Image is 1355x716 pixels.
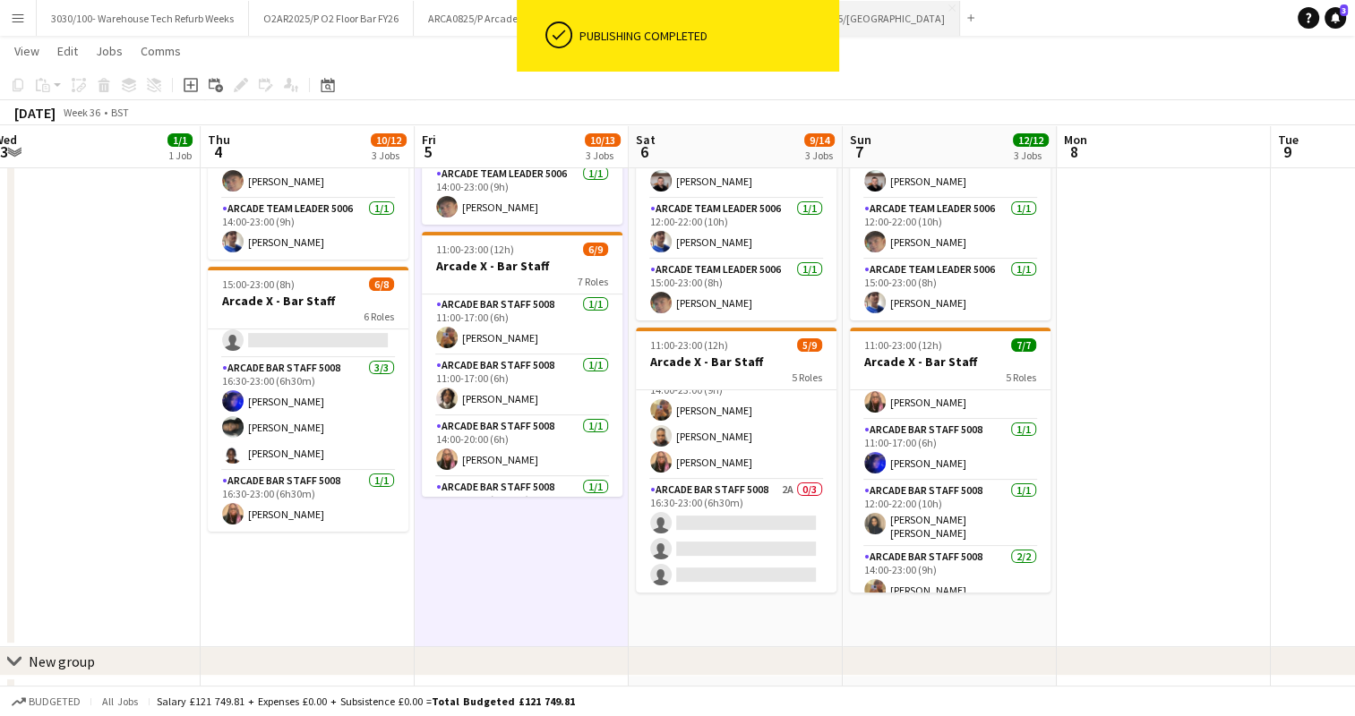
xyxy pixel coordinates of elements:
app-card-role: Arcade Bar Staff 50082A0/316:30-23:00 (6h30m) [636,480,836,592]
span: View [14,43,39,59]
app-card-role: Arcade Bar Staff 50081/116:30-23:00 (6h30m)[PERSON_NAME] [208,471,408,532]
app-card-role: Arcade Bar Staff 50081/116:30-23:00 (6h30m) [422,477,622,538]
app-job-card: 15:00-23:00 (8h)6/8Arcade X - Bar Staff6 Roles Arcade Bar Staff 50082A0/116:30-23:00 (6h30m) Arca... [208,267,408,532]
app-job-card: 07:00-23:00 (16h)3/3Arcade X - Team Leaders3 RolesArcade Team Leader 50061/107:00-15:00 (8h)[PERS... [850,75,1051,320]
span: Tue [1278,132,1299,148]
span: 10/13 [585,133,621,147]
div: [DATE] [14,104,56,122]
span: 11:00-23:00 (12h) [864,338,942,352]
div: 1 Job [168,149,192,162]
span: 4 [205,141,230,162]
div: 3 Jobs [805,149,834,162]
div: 3 Jobs [372,149,406,162]
span: 5 Roles [1006,371,1036,384]
button: 3030/100- Warehouse Tech Refurb Weeks [37,1,249,36]
app-job-card: 11:00-23:00 (12h)6/9Arcade X - Bar Staff7 RolesArcade Bar Staff 50081/111:00-17:00 (6h)[PERSON_NA... [422,232,622,497]
span: 10/12 [371,133,407,147]
h3: Arcade X - Bar Staff [208,293,408,309]
span: All jobs [99,695,142,708]
h3: Arcade X - Bar Staff [636,354,836,370]
app-job-card: 07:00-23:00 (16h)3/3Arcade X - Team Leaders3 RolesArcade Team Leader 50061/107:00-15:00 (8h)[PERS... [636,75,836,320]
a: Jobs [89,39,130,63]
button: WEMB2025/[GEOGRAPHIC_DATA] [779,1,960,36]
button: O2AR2025/P O2 Floor Bar FY26 [249,1,414,36]
span: Week 36 [59,106,104,119]
app-card-role: Arcade Bar Staff 50081/114:00-20:00 (6h)[PERSON_NAME] [422,416,622,477]
span: Budgeted [29,695,81,708]
span: 7 Roles [578,275,608,288]
a: Edit [50,39,85,63]
span: Sat [636,132,656,148]
span: 11:00-23:00 (12h) [436,243,514,256]
button: ARCA0825/P Arcade X Site Management [414,1,623,36]
app-card-role: Arcade Bar Staff 50083/316:30-23:00 (6h30m)[PERSON_NAME][PERSON_NAME][PERSON_NAME] [208,358,408,471]
app-job-card: 11:00-23:00 (12h)7/7Arcade X - Bar Staff5 RolesArcade Bar Staff 50081/111:00-17:00 (6h)[PERSON_NA... [850,328,1051,592]
div: New group [29,652,95,670]
app-card-role: Arcade Bar Staff 50083/314:00-23:00 (9h)[PERSON_NAME][PERSON_NAME][PERSON_NAME] [636,367,836,480]
span: Thu [208,132,230,148]
app-card-role: Arcade Team Leader 50061/114:00-23:00 (9h)[PERSON_NAME] [422,164,622,225]
span: Fri [422,132,436,148]
h3: Arcade X - Bar Staff [850,354,1051,370]
span: 7 [847,141,871,162]
app-card-role: Arcade Team Leader 50061/115:00-23:00 (8h)[PERSON_NAME] [850,260,1051,320]
h3: Arcade X - Bar Staff [422,258,622,274]
span: 15:00-23:00 (8h) [222,277,295,291]
div: Salary £121 749.81 + Expenses £0.00 + Subsistence £0.00 = [157,695,575,708]
span: 6/9 [583,243,608,256]
span: Mon [1064,132,1087,148]
span: 6/8 [369,277,394,291]
app-card-role: Arcade Team Leader 50061/112:00-22:00 (10h)[PERSON_NAME] [850,199,1051,260]
span: 3 [1340,4,1348,16]
app-card-role: Arcade Bar Staff 50081/112:00-22:00 (10h)[PERSON_NAME] [PERSON_NAME] [850,481,1051,547]
span: Sun [850,132,871,148]
span: Jobs [96,43,123,59]
span: 7/7 [1011,338,1036,352]
div: 3 Jobs [1014,149,1048,162]
span: 9/14 [804,133,835,147]
app-card-role: Arcade Bar Staff 50082/214:00-23:00 (9h)[PERSON_NAME] [850,547,1051,634]
span: 9 [1275,141,1299,162]
div: BST [111,106,129,119]
span: Total Budgeted £121 749.81 [432,695,575,708]
span: Edit [57,43,78,59]
app-card-role: Arcade Bar Staff 50081/111:00-17:00 (6h)[PERSON_NAME] [422,355,622,416]
a: 3 [1325,7,1346,29]
span: 1/1 [167,133,193,147]
span: 5 Roles [792,371,822,384]
app-card-role: Arcade Team Leader 50061/114:00-23:00 (9h)[PERSON_NAME] [208,199,408,260]
a: Comms [133,39,188,63]
app-card-role: Arcade Bar Staff 50081/111:00-17:00 (6h)[PERSON_NAME] [422,294,622,355]
span: 5/9 [797,338,822,352]
div: Publishing completed [579,28,832,44]
div: 3 Jobs [586,149,620,162]
app-card-role: Arcade Team Leader 50061/112:00-22:00 (10h)[PERSON_NAME] [636,199,836,260]
a: View [7,39,47,63]
span: 11:00-23:00 (12h) [650,338,728,352]
span: 8 [1061,141,1087,162]
button: Budgeted [9,692,83,712]
span: Comms [141,43,181,59]
span: 6 [633,141,656,162]
span: 5 [419,141,436,162]
app-job-card: 11:00-23:00 (12h)5/9Arcade X - Bar Staff5 Roles12:00-22:00 (10h)[PERSON_NAME]Arcade Bar Staff 500... [636,328,836,592]
app-card-role: Arcade Team Leader 50061/115:00-23:00 (8h)[PERSON_NAME] [636,260,836,320]
app-card-role: Arcade Bar Staff 50081/111:00-17:00 (6h)[PERSON_NAME] [850,420,1051,481]
span: 6 Roles [364,310,394,323]
span: 12/12 [1013,133,1049,147]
